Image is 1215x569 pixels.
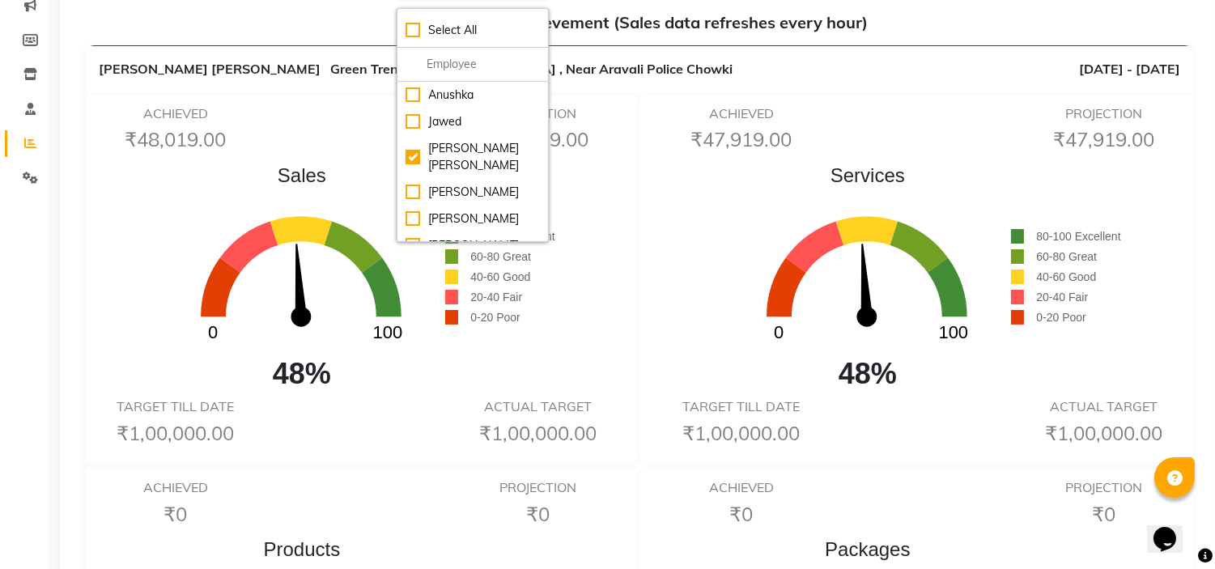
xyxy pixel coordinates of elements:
[459,422,616,445] h6: ₹1,00,000.00
[158,535,445,564] span: Products
[459,399,616,414] h6: ACTUAL TARGET
[459,503,616,526] h6: ₹0
[97,503,254,526] h6: ₹0
[470,230,554,243] span: 80-100 Excellent
[470,270,530,283] span: 40-60 Good
[940,322,970,342] text: 100
[470,250,531,263] span: 60-80 Great
[663,128,820,151] h6: ₹47,919.00
[663,399,820,414] h6: TARGET TILL DATE
[97,480,254,495] h6: ACHIEVED
[470,291,522,304] span: 20-40 Fair
[1036,230,1120,243] span: 80-100 Excellent
[1147,504,1199,553] iframe: chat widget
[97,128,254,151] h6: ₹48,019.00
[1025,422,1182,445] h6: ₹1,00,000.00
[1025,503,1182,526] h6: ₹0
[724,535,1011,564] span: Packages
[158,161,445,190] span: Sales
[97,399,254,414] h6: TARGET TILL DATE
[1025,128,1182,151] h6: ₹47,919.00
[724,352,1011,396] span: 48%
[1036,311,1085,324] span: 0-20 Poor
[1079,59,1180,79] span: [DATE] - [DATE]
[99,61,321,77] span: [PERSON_NAME] [PERSON_NAME]
[406,140,540,174] div: [PERSON_NAME] [PERSON_NAME]
[406,113,540,130] div: Jawed
[1025,480,1182,495] h6: PROJECTION
[406,210,540,227] div: [PERSON_NAME]
[158,352,445,396] span: 48%
[1025,399,1182,414] h6: ACTUAL TARGET
[97,422,254,445] h6: ₹1,00,000.00
[1036,270,1096,283] span: 40-60 Good
[663,480,820,495] h6: ACHIEVED
[775,322,784,342] text: 0
[663,503,820,526] h6: ₹0
[406,56,540,73] input: multiselect-search
[1036,291,1088,304] span: 20-40 Fair
[406,237,540,254] div: [PERSON_NAME]
[97,106,254,121] h6: ACHIEVED
[406,184,540,201] div: [PERSON_NAME]
[374,322,404,342] text: 100
[1025,106,1182,121] h6: PROJECTION
[663,422,820,445] h6: ₹1,00,000.00
[209,322,219,342] text: 0
[459,480,616,495] h6: PROJECTION
[99,13,1180,32] h5: Sales Target Achievement (Sales data refreshes every hour)
[663,106,820,121] h6: ACHIEVED
[1036,250,1097,263] span: 60-80 Great
[406,87,540,104] div: Anushka
[330,61,733,77] span: Green Trends [GEOGRAPHIC_DATA] , Near Aravali Police Chowki
[406,22,540,39] div: Select All
[724,161,1011,190] span: Services
[470,311,520,324] span: 0-20 Poor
